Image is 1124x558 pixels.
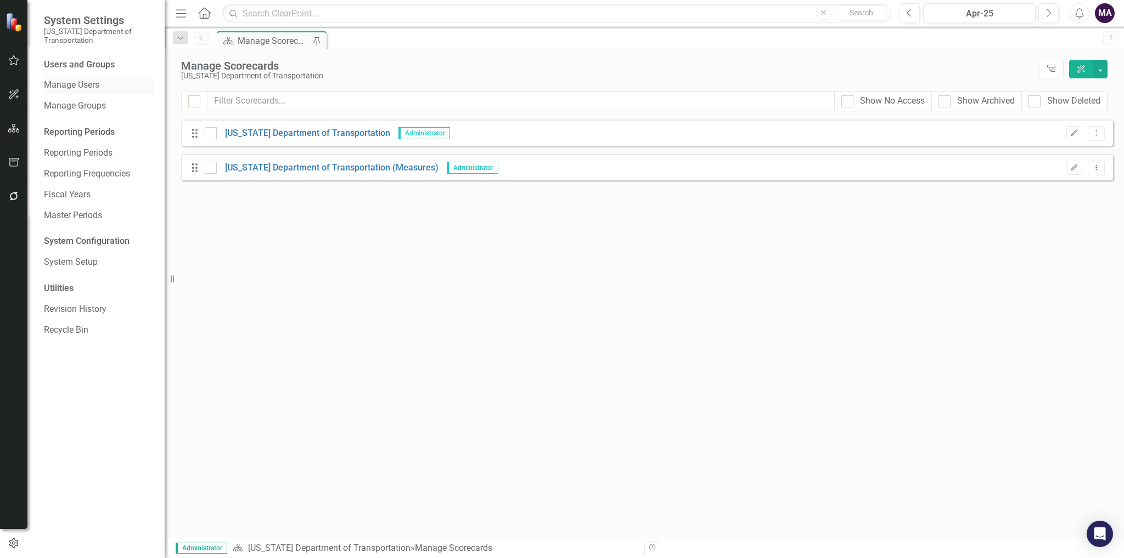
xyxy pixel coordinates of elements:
[44,324,154,337] a: Recycle Bin
[1047,95,1100,107] div: Show Deleted
[44,14,154,27] span: System Settings
[44,27,154,45] small: [US_STATE] Department of Transportation
[44,189,154,201] a: Fiscal Years
[44,147,154,160] a: Reporting Periods
[44,282,154,295] div: Utilities
[850,8,873,17] span: Search
[44,235,154,248] div: System Configuration
[923,3,1036,23] button: Apr-25
[1095,3,1115,23] button: MA
[860,95,925,107] div: Show No Access
[44,256,154,269] a: System Setup
[44,303,154,316] a: Revision History
[238,34,310,48] div: Manage Scorecards
[233,542,636,555] div: » Manage Scorecards
[44,59,154,71] div: Users and Groups
[181,60,1033,72] div: Manage Scorecards
[44,168,154,180] a: Reporting Frequencies
[5,13,25,32] img: ClearPoint Strategy
[207,91,835,111] input: Filter Scorecards...
[44,126,154,139] div: Reporting Periods
[44,209,154,222] a: Master Periods
[217,127,390,140] a: [US_STATE] Department of Transportation
[1087,521,1113,547] div: Open Intercom Messenger
[44,100,154,112] a: Manage Groups
[398,127,450,139] span: Administrator
[927,7,1032,20] div: Apr-25
[181,72,1033,80] div: [US_STATE] Department of Transportation
[447,162,498,174] span: Administrator
[834,5,889,21] button: Search
[44,79,154,92] a: Manage Users
[217,162,439,174] a: [US_STATE] Department of Transportation (Measures)
[248,543,411,553] a: [US_STATE] Department of Transportation
[222,4,891,23] input: Search ClearPoint...
[176,543,227,554] span: Administrator
[957,95,1015,107] div: Show Archived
